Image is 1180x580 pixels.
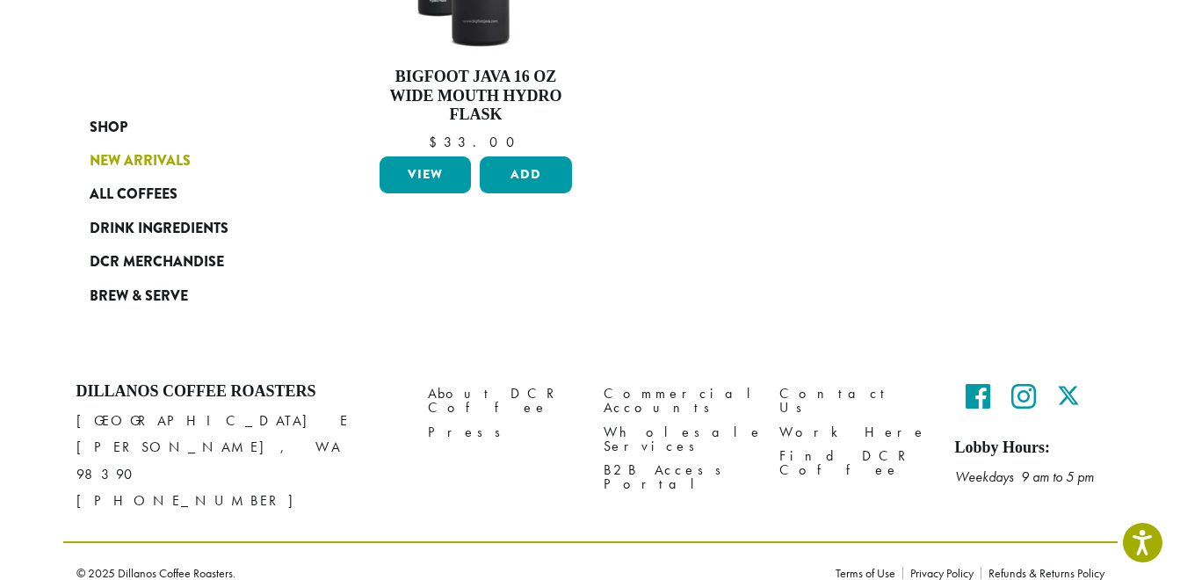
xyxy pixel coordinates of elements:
[480,156,572,193] button: Add
[90,150,191,172] span: New Arrivals
[981,567,1104,579] a: Refunds & Returns Policy
[428,420,577,444] a: Press
[375,68,577,125] h4: Bigfoot Java 16 oz Wide Mouth Hydro Flask
[604,382,753,420] a: Commercial Accounts
[428,382,577,420] a: About DCR Coffee
[90,117,127,139] span: Shop
[90,286,188,308] span: Brew & Serve
[90,184,177,206] span: All Coffees
[902,567,981,579] a: Privacy Policy
[90,178,300,211] a: All Coffees
[90,251,224,273] span: DCR Merchandise
[779,444,929,482] a: Find DCR Coffee
[604,420,753,458] a: Wholesale Services
[90,144,300,178] a: New Arrivals
[90,245,300,279] a: DCR Merchandise
[779,382,929,420] a: Contact Us
[955,439,1104,458] h5: Lobby Hours:
[76,567,809,579] p: © 2025 Dillanos Coffee Roasters.
[429,133,444,151] span: $
[380,156,472,193] a: View
[779,420,929,444] a: Work Here
[90,212,300,245] a: Drink Ingredients
[429,133,523,151] bdi: 33.00
[836,567,902,579] a: Terms of Use
[604,458,753,496] a: B2B Access Portal
[90,111,300,144] a: Shop
[90,218,228,240] span: Drink Ingredients
[76,408,402,513] p: [GEOGRAPHIC_DATA] E [PERSON_NAME], WA 98390 [PHONE_NUMBER]
[76,382,402,402] h4: Dillanos Coffee Roasters
[955,468,1094,486] em: Weekdays 9 am to 5 pm
[90,279,300,312] a: Brew & Serve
